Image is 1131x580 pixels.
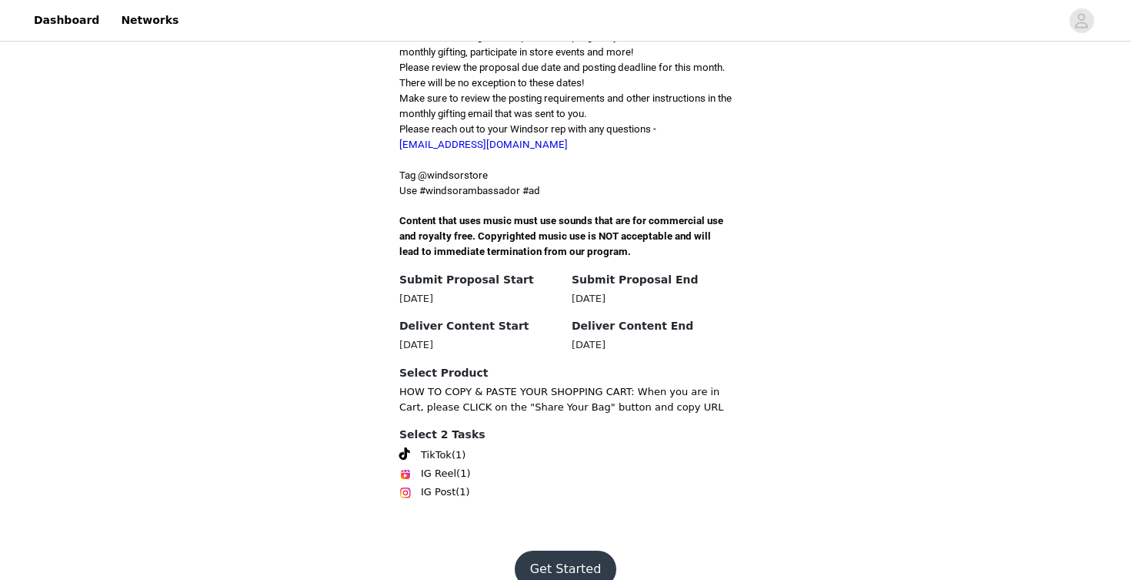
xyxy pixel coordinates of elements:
[399,169,488,181] span: Tag @windsorstore
[399,468,412,481] img: Instagram Reels Icon
[399,92,732,119] span: Make sure to review the posting requirements and other instructions in the monthly gifting email ...
[452,448,465,463] span: (1)
[399,185,540,196] span: Use #windsorambassador #ad
[399,123,656,150] span: Please reach out to your Windsor rep with any questions -
[421,466,456,481] span: IG Reel
[572,291,732,307] div: [DATE]
[399,291,559,307] div: [DATE]
[421,448,452,463] span: TikTok
[399,139,568,150] a: [EMAIL_ADDRESS][DOMAIN_NAME]
[399,272,559,288] h4: Submit Proposal Start
[399,337,559,353] div: [DATE]
[455,484,469,500] span: (1)
[399,365,732,381] h4: Select Product
[25,3,108,38] a: Dashboard
[421,484,455,500] span: IG Post
[399,215,726,257] span: Content that uses music must use sounds that are for commercial use and royalty free. Copyrighted...
[399,427,732,443] h4: Select 2 Tasks
[112,3,188,38] a: Networks
[399,487,412,499] img: Instagram Icon
[572,272,732,288] h4: Submit Proposal End
[399,384,732,414] p: HOW TO COPY & PASTE YOUR SHOPPING CART: When you are in Cart, please CLICK on the "Share Your Bag...
[572,337,732,353] div: [DATE]
[399,62,726,89] span: Please review the proposal due date and posting deadline for this month. There will be no excepti...
[456,466,470,481] span: (1)
[1074,8,1089,33] div: avatar
[572,318,732,334] h4: Deliver Content End
[399,318,559,334] h4: Deliver Content Start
